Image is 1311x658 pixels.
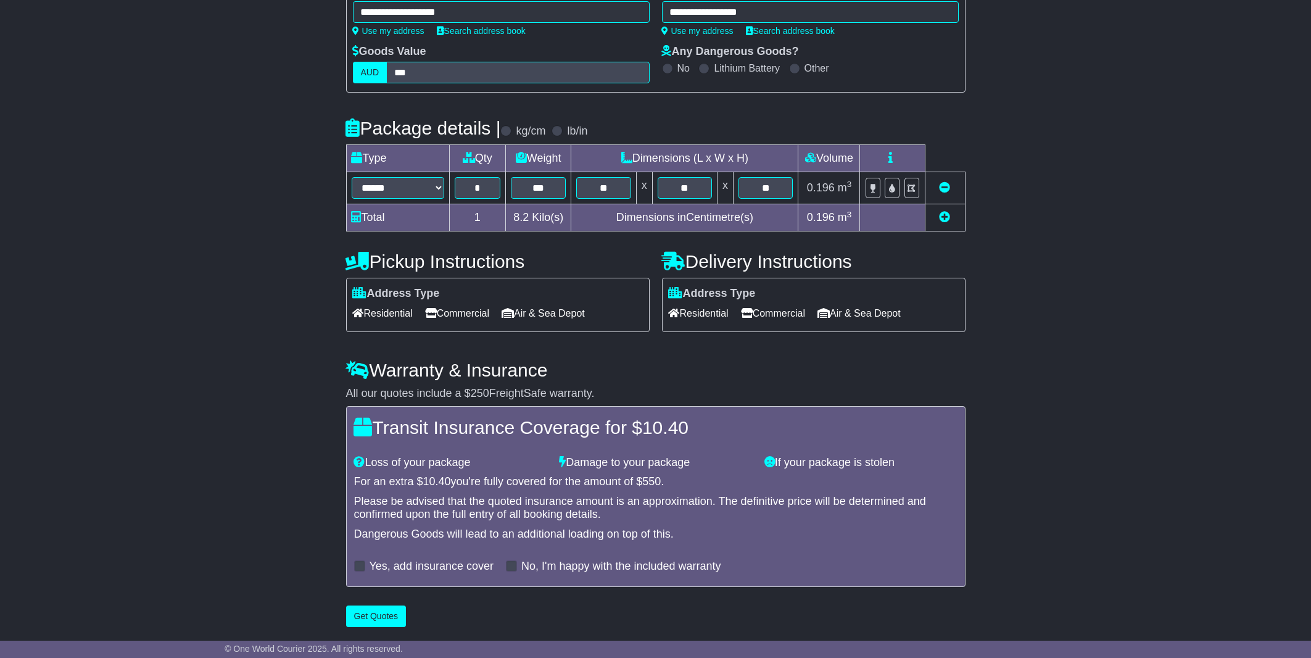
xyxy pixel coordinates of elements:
a: Use my address [353,26,424,36]
td: Type [346,145,449,172]
td: Dimensions in Centimetre(s) [571,204,798,231]
label: Address Type [669,287,756,301]
label: Address Type [353,287,440,301]
a: Search address book [437,26,526,36]
span: m [838,181,852,194]
sup: 3 [847,180,852,189]
a: Add new item [940,211,951,223]
div: All our quotes include a $ FreightSafe warranty. [346,387,966,401]
span: 0.196 [807,181,835,194]
label: Any Dangerous Goods? [662,45,799,59]
span: © One World Courier 2025. All rights reserved. [225,644,403,654]
a: Remove this item [940,181,951,194]
td: Volume [798,145,860,172]
sup: 3 [847,210,852,219]
span: Commercial [741,304,805,323]
span: Air & Sea Depot [817,304,901,323]
label: No [677,62,690,74]
span: 10.40 [642,417,689,438]
td: 1 [449,204,506,231]
td: Dimensions (L x W x H) [571,145,798,172]
div: Please be advised that the quoted insurance amount is an approximation. The definitive price will... [354,495,957,522]
label: Yes, add insurance cover [370,560,494,573]
span: m [838,211,852,223]
h4: Transit Insurance Coverage for $ [354,417,957,438]
h4: Warranty & Insurance [346,360,966,380]
div: Loss of your package [348,456,553,470]
td: Total [346,204,449,231]
label: Other [804,62,829,74]
span: 10.40 [423,475,451,488]
span: Residential [353,304,413,323]
div: If your package is stolen [758,456,964,470]
td: x [718,172,734,204]
span: 250 [471,387,489,399]
span: Residential [669,304,729,323]
label: Lithium Battery [714,62,780,74]
span: 8.2 [513,211,529,223]
span: 0.196 [807,211,835,223]
a: Use my address [662,26,734,36]
div: Damage to your package [553,456,758,470]
td: Kilo(s) [506,204,571,231]
span: Air & Sea Depot [502,304,585,323]
span: Commercial [425,304,489,323]
span: 550 [642,475,661,488]
td: Qty [449,145,506,172]
div: Dangerous Goods will lead to an additional loading on top of this. [354,528,957,541]
h4: Package details | [346,118,501,138]
label: AUD [353,62,387,83]
label: Goods Value [353,45,426,59]
td: Weight [506,145,571,172]
label: No, I'm happy with the included warranty [521,560,721,573]
h4: Pickup Instructions [346,251,650,272]
button: Get Quotes [346,606,407,627]
label: kg/cm [516,125,545,138]
h4: Delivery Instructions [662,251,966,272]
label: lb/in [567,125,587,138]
a: Search address book [746,26,835,36]
div: For an extra $ you're fully covered for the amount of $ . [354,475,957,489]
td: x [636,172,652,204]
